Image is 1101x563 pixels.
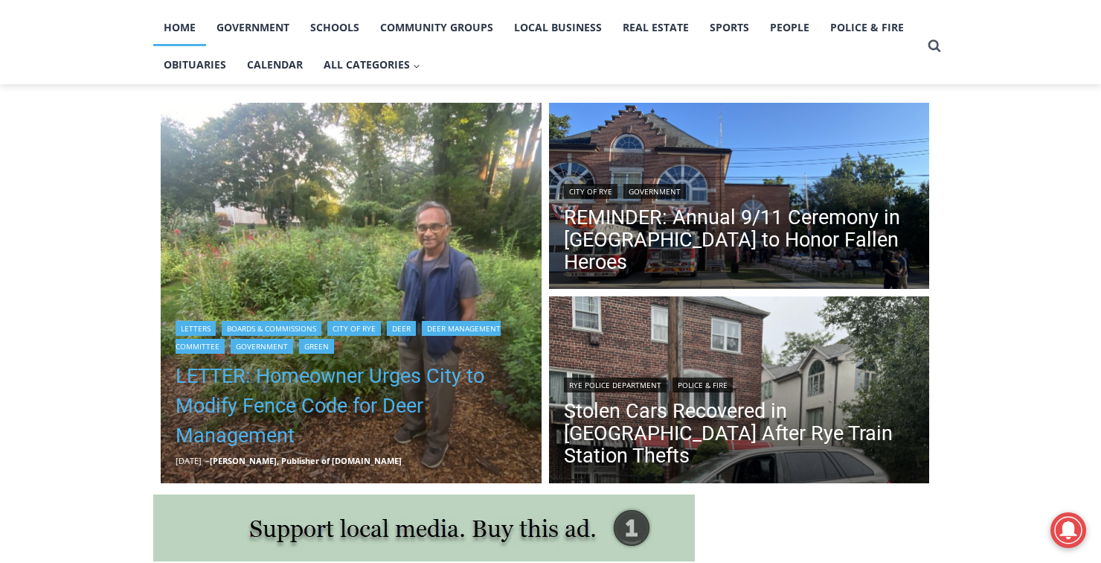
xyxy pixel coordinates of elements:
a: Read More LETTER: Homeowner Urges City to Modify Fence Code for Deer Management [161,103,542,484]
div: | | | | | | [176,318,527,354]
a: Read More REMINDER: Annual 9/11 Ceremony in Rye to Honor Fallen Heroes [549,103,930,293]
a: Government [206,9,300,46]
a: Green [299,339,334,354]
a: Letters [176,321,216,336]
a: Home [153,9,206,46]
button: View Search Form [921,33,948,60]
a: Open Tues. - Sun. [PHONE_NUMBER] [1,150,150,185]
img: (PHOTO: Shankar Narayan in his native plant perennial garden on Manursing Way in Rye on Sunday, S... [161,103,542,484]
a: Boards & Commissions [222,321,321,336]
span: Open Tues. - Sun. [PHONE_NUMBER] [4,153,146,210]
a: Stolen Cars Recovered in [GEOGRAPHIC_DATA] After Rye Train Station Thefts [564,400,915,467]
div: Located at [STREET_ADDRESS][PERSON_NAME] [153,93,219,178]
a: LETTER: Homeowner Urges City to Modify Fence Code for Deer Management [176,361,527,451]
a: Police & Fire [673,378,733,392]
a: Obituaries [153,46,237,83]
a: Police & Fire [820,9,914,46]
a: Rye Police Department [564,378,667,392]
div: | [564,181,915,199]
a: City of Rye [327,321,381,336]
span: Intern @ [DOMAIN_NAME] [389,148,690,182]
a: Deer [387,321,416,336]
a: City of Rye [564,184,617,199]
a: Intern @ [DOMAIN_NAME] [358,144,721,185]
a: People [760,9,820,46]
img: (PHOTO: This Ford Edge was stolen from the Rye Metro North train station on Tuesday, September 9,... [549,296,930,487]
div: "I learned about the history of a place I’d honestly never considered even as a resident of [GEOG... [376,1,703,144]
a: Schools [300,9,370,46]
time: [DATE] [176,455,202,466]
a: Calendar [237,46,313,83]
a: Local Business [504,9,612,46]
a: Government [231,339,293,354]
nav: Primary Navigation [153,9,921,84]
img: support local media, buy this ad [153,494,695,562]
a: Read More Stolen Cars Recovered in Bronx After Rye Train Station Thefts [549,296,930,487]
img: (PHOTO: The City of Rye 9-11 ceremony on Wednesday, September 11, 2024. It was the 23rd anniversa... [549,103,930,293]
button: Child menu of All Categories [313,46,431,83]
a: Community Groups [370,9,504,46]
div: | [564,375,915,392]
a: REMINDER: Annual 9/11 Ceremony in [GEOGRAPHIC_DATA] to Honor Fallen Heroes [564,206,915,273]
a: [PERSON_NAME], Publisher of [DOMAIN_NAME] [210,455,402,466]
a: Real Estate [612,9,699,46]
a: Sports [699,9,760,46]
span: – [205,455,210,466]
a: Government [623,184,686,199]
